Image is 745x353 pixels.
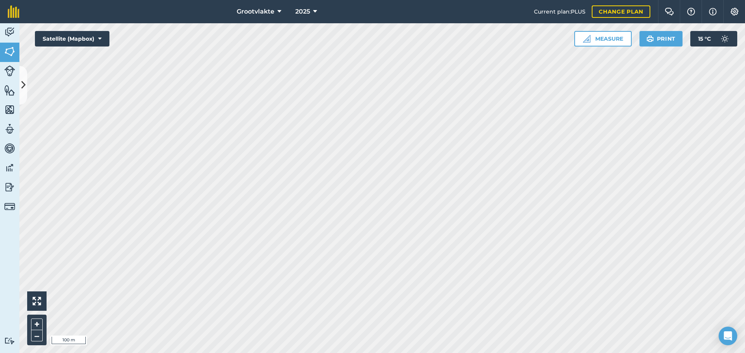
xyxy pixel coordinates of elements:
[4,123,15,135] img: svg+xml;base64,PD94bWwgdmVyc2lvbj0iMS4wIiBlbmNvZGluZz0idXRmLTgiPz4KPCEtLSBHZW5lcmF0b3I6IEFkb2JlIE...
[4,46,15,57] img: svg+xml;base64,PHN2ZyB4bWxucz0iaHR0cDovL3d3dy53My5vcmcvMjAwMC9zdmciIHdpZHRoPSI1NiIgaGVpZ2h0PSI2MC...
[4,181,15,193] img: svg+xml;base64,PD94bWwgdmVyc2lvbj0iMS4wIiBlbmNvZGluZz0idXRmLTgiPz4KPCEtLSBHZW5lcmF0b3I6IEFkb2JlIE...
[592,5,650,18] a: Change plan
[583,35,591,43] img: Ruler icon
[4,104,15,115] img: svg+xml;base64,PHN2ZyB4bWxucz0iaHR0cDovL3d3dy53My5vcmcvMjAwMC9zdmciIHdpZHRoPSI1NiIgaGVpZ2h0PSI2MC...
[730,8,739,15] img: A cog icon
[4,65,15,76] img: svg+xml;base64,PD94bWwgdmVyc2lvbj0iMS4wIiBlbmNvZGluZz0idXRmLTgiPz4KPCEtLSBHZW5lcmF0b3I6IEFkb2JlIE...
[4,162,15,174] img: svg+xml;base64,PD94bWwgdmVyc2lvbj0iMS4wIiBlbmNvZGluZz0idXRmLTgiPz4KPCEtLSBHZW5lcmF0b3I6IEFkb2JlIE...
[33,297,41,305] img: Four arrows, one pointing top left, one top right, one bottom right and the last bottom left
[719,327,737,345] div: Open Intercom Messenger
[4,143,15,154] img: svg+xml;base64,PD94bWwgdmVyc2lvbj0iMS4wIiBlbmNvZGluZz0idXRmLTgiPz4KPCEtLSBHZW5lcmF0b3I6IEFkb2JlIE...
[639,31,683,46] button: Print
[31,319,43,330] button: +
[8,5,19,18] img: fieldmargin Logo
[574,31,632,46] button: Measure
[4,26,15,38] img: svg+xml;base64,PD94bWwgdmVyc2lvbj0iMS4wIiBlbmNvZGluZz0idXRmLTgiPz4KPCEtLSBHZW5lcmF0b3I6IEFkb2JlIE...
[4,201,15,212] img: svg+xml;base64,PD94bWwgdmVyc2lvbj0iMS4wIiBlbmNvZGluZz0idXRmLTgiPz4KPCEtLSBHZW5lcmF0b3I6IEFkb2JlIE...
[665,8,674,15] img: Two speech bubbles overlapping with the left bubble in the forefront
[690,31,737,46] button: 15 °C
[646,34,654,43] img: svg+xml;base64,PHN2ZyB4bWxucz0iaHR0cDovL3d3dy53My5vcmcvMjAwMC9zdmciIHdpZHRoPSIxOSIgaGVpZ2h0PSIyNC...
[717,31,733,46] img: svg+xml;base64,PD94bWwgdmVyc2lvbj0iMS4wIiBlbmNvZGluZz0idXRmLTgiPz4KPCEtLSBHZW5lcmF0b3I6IEFkb2JlIE...
[237,7,274,16] span: Grootvlakte
[686,8,696,15] img: A question mark icon
[31,330,43,341] button: –
[534,7,586,16] span: Current plan : PLUS
[4,337,15,344] img: svg+xml;base64,PD94bWwgdmVyc2lvbj0iMS4wIiBlbmNvZGluZz0idXRmLTgiPz4KPCEtLSBHZW5lcmF0b3I6IEFkb2JlIE...
[709,7,717,16] img: svg+xml;base64,PHN2ZyB4bWxucz0iaHR0cDovL3d3dy53My5vcmcvMjAwMC9zdmciIHdpZHRoPSIxNyIgaGVpZ2h0PSIxNy...
[295,7,310,16] span: 2025
[698,31,711,46] span: 15 ° C
[35,31,109,46] button: Satellite (Mapbox)
[4,84,15,96] img: svg+xml;base64,PHN2ZyB4bWxucz0iaHR0cDovL3d3dy53My5vcmcvMjAwMC9zdmciIHdpZHRoPSI1NiIgaGVpZ2h0PSI2MC...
